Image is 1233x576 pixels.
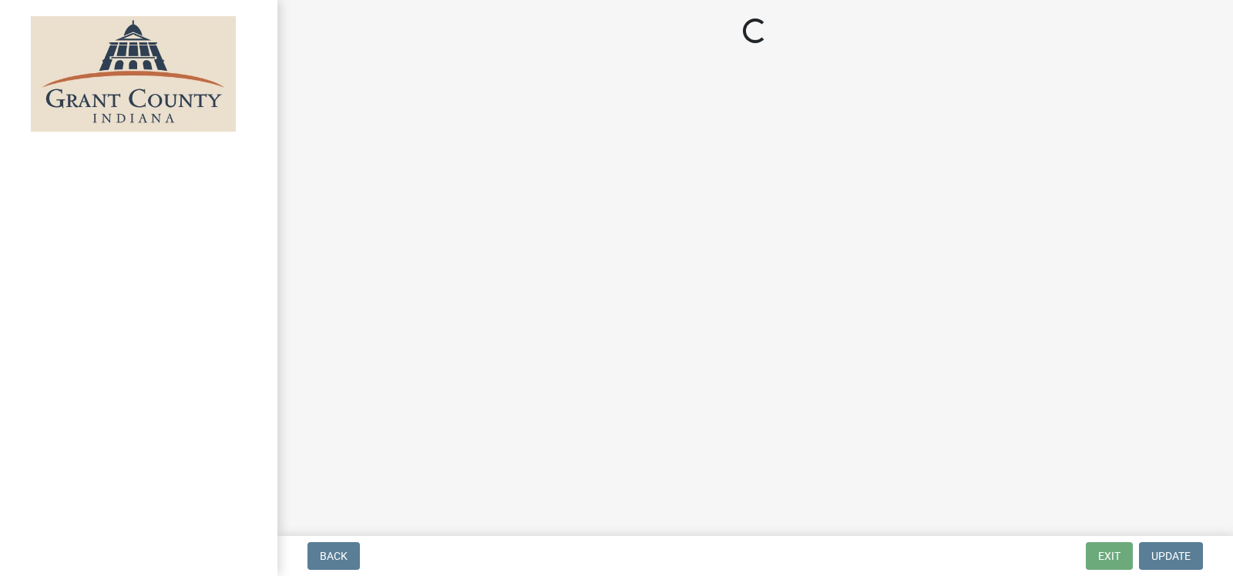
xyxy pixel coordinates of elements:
[31,16,236,132] img: Grant County, Indiana
[1139,542,1203,570] button: Update
[307,542,360,570] button: Back
[1151,550,1191,562] span: Update
[320,550,348,562] span: Back
[1086,542,1133,570] button: Exit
